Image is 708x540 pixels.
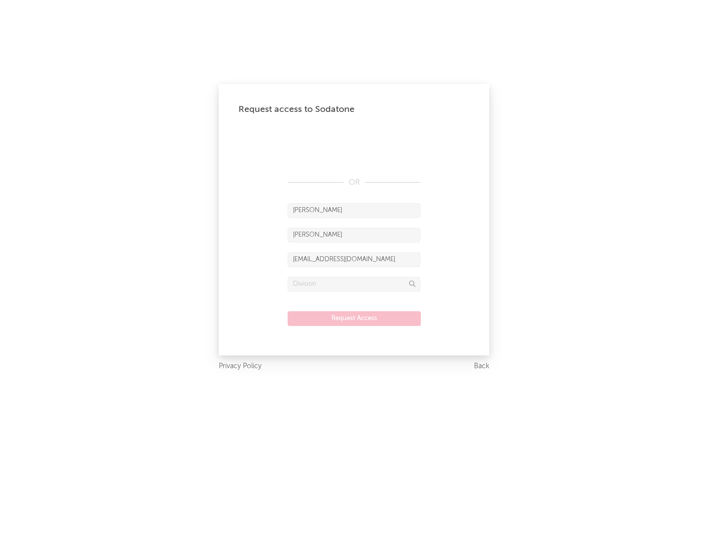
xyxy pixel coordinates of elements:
a: Back [474,360,489,373]
div: OR [288,177,420,189]
input: Email [288,252,420,267]
div: Request access to Sodatone [238,104,470,115]
input: First Name [288,203,420,218]
a: Privacy Policy [219,360,262,373]
button: Request Access [288,311,421,326]
input: Last Name [288,228,420,243]
input: Division [288,277,420,292]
